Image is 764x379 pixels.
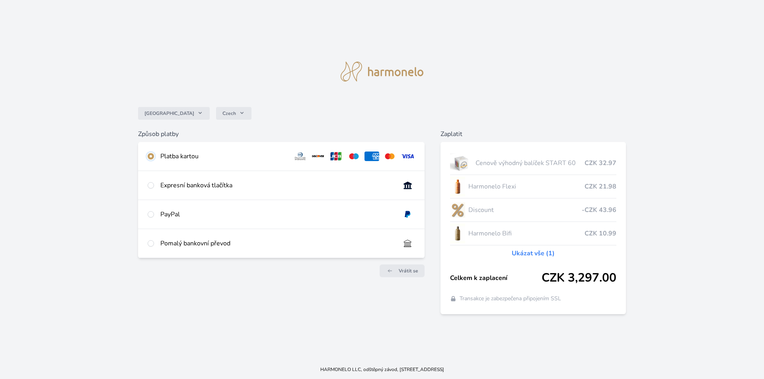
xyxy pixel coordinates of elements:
[512,249,555,258] a: Ukázat vše (1)
[450,153,473,173] img: start.jpg
[160,181,394,190] div: Expresní banková tlačítka
[582,205,616,215] span: -CZK 43.96
[380,264,425,277] a: Vrátit se
[382,152,397,161] img: mc.svg
[138,107,210,120] button: [GEOGRAPHIC_DATA]
[138,129,425,139] h6: Způsob platby
[468,182,585,191] span: Harmonelo Flexi
[585,158,616,168] span: CZK 32.97
[476,158,585,168] span: Cenově výhodný balíček START 60
[329,152,343,161] img: jcb.svg
[450,273,542,283] span: Celkem k zaplacení
[293,152,308,161] img: diners.svg
[144,110,194,117] span: [GEOGRAPHIC_DATA]
[468,229,585,238] span: Harmonelo Bifi
[160,210,394,219] div: PayPal
[400,152,415,161] img: visa.svg
[440,129,626,139] h6: Zaplatit
[468,205,582,215] span: Discount
[399,268,418,274] span: Vrátit se
[460,295,561,303] span: Transakce je zabezpečena připojením SSL
[450,224,465,243] img: CLEAN_BIFI_se_stinem_x-lo.jpg
[400,239,415,248] img: bankTransfer_IBAN.svg
[216,107,251,120] button: Czech
[341,62,423,82] img: logo.svg
[222,110,236,117] span: Czech
[160,152,287,161] div: Platba kartou
[585,182,616,191] span: CZK 21.98
[450,177,465,196] img: CLEAN_FLEXI_se_stinem_x-hi_(1)-lo.jpg
[160,239,394,248] div: Pomalý bankovní převod
[400,210,415,219] img: paypal.svg
[400,181,415,190] img: onlineBanking_CZ.svg
[450,200,465,220] img: discount-lo.png
[542,271,616,285] span: CZK 3,297.00
[347,152,361,161] img: maestro.svg
[311,152,325,161] img: discover.svg
[585,229,616,238] span: CZK 10.99
[364,152,379,161] img: amex.svg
